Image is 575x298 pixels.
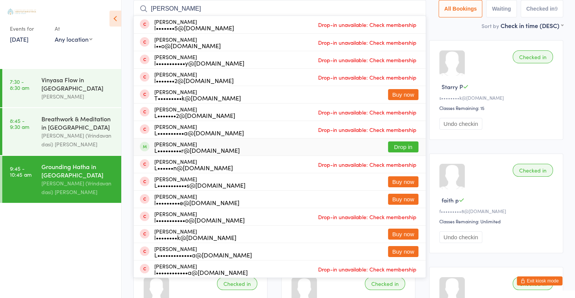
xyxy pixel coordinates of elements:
[154,234,236,240] div: l••••••••k@[DOMAIN_NAME]
[55,35,92,43] div: Any location
[55,22,92,35] div: At
[217,277,257,290] div: Checked in
[41,92,115,101] div: [PERSON_NAME]
[154,182,246,188] div: L•••••••••••s@[DOMAIN_NAME]
[10,35,29,43] a: [DATE]
[154,141,240,153] div: [PERSON_NAME]
[154,199,239,205] div: l•••••••••e@[DOMAIN_NAME]
[439,118,482,130] button: Undo checkin
[10,22,47,35] div: Events for
[2,156,121,203] a: 9:45 -10:45 amGrounding Hatha in [GEOGRAPHIC_DATA][PERSON_NAME] (Vrindavan dasi) [PERSON_NAME]
[316,37,418,48] span: Drop-in unavailable: Check membership
[439,218,555,224] div: Classes Remaining: Unlimited
[388,89,418,100] button: Buy now
[154,112,235,118] div: L•••••••2@[DOMAIN_NAME]
[517,276,562,285] button: Exit kiosk mode
[316,72,418,83] span: Drop-in unavailable: Check membership
[154,176,246,188] div: [PERSON_NAME]
[154,42,221,49] div: i••o@[DOMAIN_NAME]
[41,75,115,92] div: Vinyasa Flow in [GEOGRAPHIC_DATA]
[439,231,482,243] button: Undo checkin
[154,211,245,223] div: [PERSON_NAME]
[10,165,32,177] time: 9:45 - 10:45 am
[316,107,418,118] span: Drop-in unavailable: Check membership
[41,114,115,131] div: Breathwork & Meditation in [GEOGRAPHIC_DATA]
[554,6,558,12] div: 9
[513,50,553,63] div: Checked in
[41,131,115,149] div: [PERSON_NAME] (Vrindavan dasi) [PERSON_NAME]
[2,69,121,107] a: 7:30 -8:30 amVinyasa Flow in [GEOGRAPHIC_DATA][PERSON_NAME]
[316,54,418,66] span: Drop-in unavailable: Check membership
[316,211,418,223] span: Drop-in unavailable: Check membership
[154,228,236,240] div: [PERSON_NAME]
[154,246,252,258] div: [PERSON_NAME]
[388,141,418,152] button: Drop in
[388,246,418,257] button: Buy now
[154,95,241,101] div: T•••••••••k@[DOMAIN_NAME]
[316,263,418,275] span: Drop-in unavailable: Check membership
[482,22,499,30] label: Sort by
[154,252,252,258] div: L•••••••••••••a@[DOMAIN_NAME]
[154,147,240,153] div: L•••••••••r@[DOMAIN_NAME]
[154,263,248,275] div: [PERSON_NAME]
[388,194,418,205] button: Buy now
[154,60,244,66] div: l•••••••••••y@[DOMAIN_NAME]
[41,179,115,196] div: [PERSON_NAME] (Vrindavan dasi) [PERSON_NAME]
[316,159,418,170] span: Drop-in unavailable: Check membership
[513,277,553,290] div: Checked in
[154,106,235,118] div: [PERSON_NAME]
[316,19,418,30] span: Drop-in unavailable: Check membership
[154,130,244,136] div: L••••••••••a@[DOMAIN_NAME]
[154,217,245,223] div: l•••••••••••o@[DOMAIN_NAME]
[154,54,244,66] div: [PERSON_NAME]
[2,108,121,155] a: 8:45 -9:30 amBreathwork & Meditation in [GEOGRAPHIC_DATA][PERSON_NAME] (Vrindavan dasi) [PERSON_N...
[10,78,29,91] time: 7:30 - 8:30 am
[154,158,233,171] div: [PERSON_NAME]
[316,124,418,135] span: Drop-in unavailable: Check membership
[154,77,234,83] div: l•••••••2@[DOMAIN_NAME]
[154,25,234,31] div: l•••••••5@[DOMAIN_NAME]
[442,83,463,91] span: Starry P
[154,71,234,83] div: [PERSON_NAME]
[501,21,563,30] div: Check in time (DESC)
[365,277,405,290] div: Checked in
[154,165,233,171] div: L••••••n@[DOMAIN_NAME]
[439,105,555,111] div: Classes Remaining: 15
[513,164,553,177] div: Checked in
[439,94,555,101] div: s••••••••k@[DOMAIN_NAME]
[442,196,459,204] span: faith p
[388,176,418,187] button: Buy now
[154,36,221,49] div: [PERSON_NAME]
[8,9,36,15] img: Australian School of Meditation & Yoga (Gold Coast)
[41,162,115,179] div: Grounding Hatha in [GEOGRAPHIC_DATA]
[154,19,234,31] div: [PERSON_NAME]
[10,118,29,130] time: 8:45 - 9:30 am
[154,193,239,205] div: [PERSON_NAME]
[388,229,418,240] button: Buy now
[154,269,248,275] div: l••••••••••••a@[DOMAIN_NAME]
[439,208,555,214] div: f•••••••••8@[DOMAIN_NAME]
[154,89,241,101] div: [PERSON_NAME]
[154,124,244,136] div: [PERSON_NAME]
